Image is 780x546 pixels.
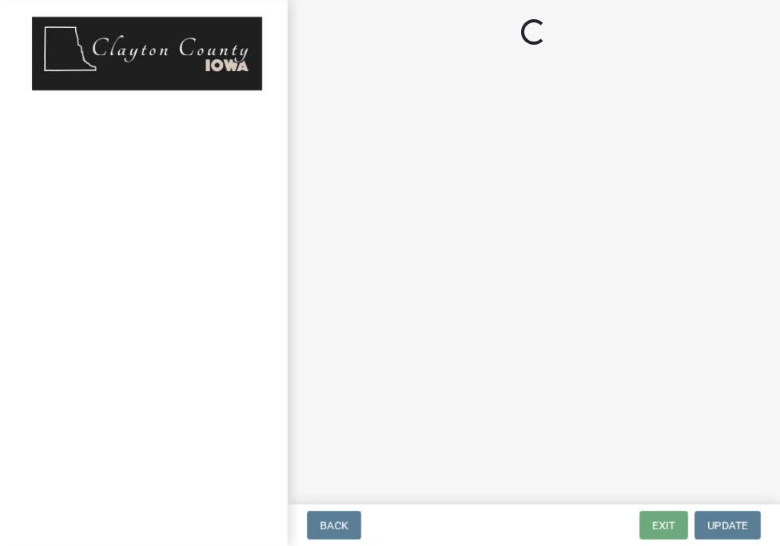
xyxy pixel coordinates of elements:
[639,511,688,540] button: Exit
[694,511,761,540] button: Update
[707,519,748,532] span: Update
[307,511,361,540] button: Back
[320,519,348,532] span: Back
[32,17,262,90] img: Clayton County, Iowa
